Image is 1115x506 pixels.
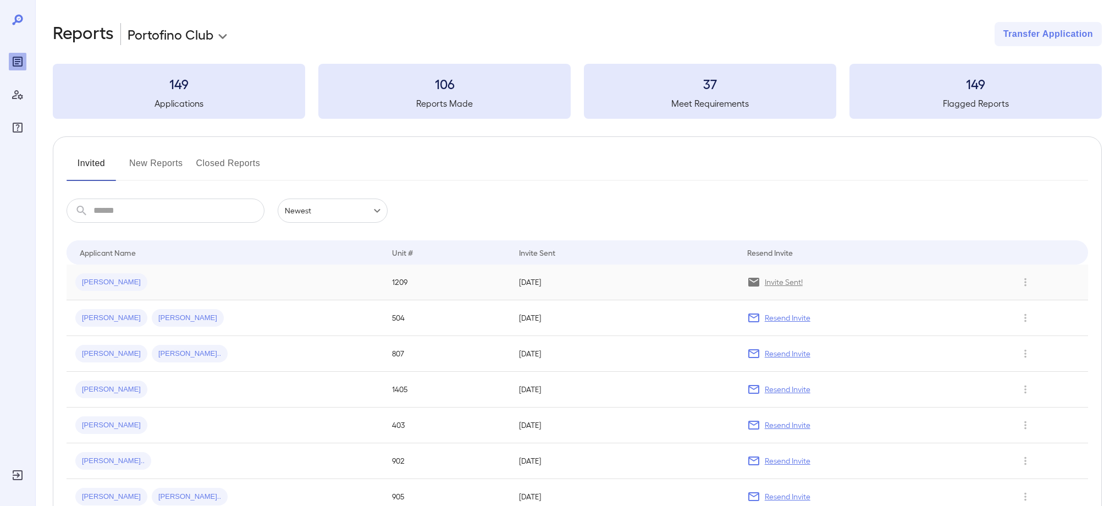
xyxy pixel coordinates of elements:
[849,75,1102,92] h3: 149
[1017,381,1034,398] button: Row Actions
[510,372,738,408] td: [DATE]
[765,348,810,359] p: Resend Invite
[129,155,183,181] button: New Reports
[9,86,26,103] div: Manage Users
[765,384,810,395] p: Resend Invite
[1017,416,1034,434] button: Row Actions
[53,75,305,92] h3: 149
[510,443,738,479] td: [DATE]
[1017,488,1034,505] button: Row Actions
[765,277,803,288] p: Invite Sent!
[765,312,810,323] p: Resend Invite
[849,97,1102,110] h5: Flagged Reports
[53,64,1102,119] summary: 149Applications106Reports Made37Meet Requirements149Flagged Reports
[75,313,147,323] span: [PERSON_NAME]
[75,456,151,466] span: [PERSON_NAME]..
[196,155,261,181] button: Closed Reports
[510,300,738,336] td: [DATE]
[53,97,305,110] h5: Applications
[75,420,147,431] span: [PERSON_NAME]
[9,119,26,136] div: FAQ
[1017,273,1034,291] button: Row Actions
[747,246,793,259] div: Resend Invite
[383,300,510,336] td: 504
[995,22,1102,46] button: Transfer Application
[1017,309,1034,327] button: Row Actions
[765,491,810,502] p: Resend Invite
[53,22,114,46] h2: Reports
[519,246,555,259] div: Invite Sent
[765,455,810,466] p: Resend Invite
[75,349,147,359] span: [PERSON_NAME]
[9,53,26,70] div: Reports
[152,313,224,323] span: [PERSON_NAME]
[318,97,571,110] h5: Reports Made
[75,277,147,288] span: [PERSON_NAME]
[75,384,147,395] span: [PERSON_NAME]
[392,246,413,259] div: Unit #
[510,336,738,372] td: [DATE]
[318,75,571,92] h3: 106
[765,420,810,431] p: Resend Invite
[128,25,213,43] p: Portofino Club
[510,265,738,300] td: [DATE]
[510,408,738,443] td: [DATE]
[75,492,147,502] span: [PERSON_NAME]
[67,155,116,181] button: Invited
[9,466,26,484] div: Log Out
[152,492,228,502] span: [PERSON_NAME]..
[584,97,836,110] h5: Meet Requirements
[383,408,510,443] td: 403
[80,246,136,259] div: Applicant Name
[383,443,510,479] td: 902
[278,199,388,223] div: Newest
[383,372,510,408] td: 1405
[383,265,510,300] td: 1209
[152,349,228,359] span: [PERSON_NAME]..
[1017,345,1034,362] button: Row Actions
[584,75,836,92] h3: 37
[383,336,510,372] td: 807
[1017,452,1034,470] button: Row Actions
